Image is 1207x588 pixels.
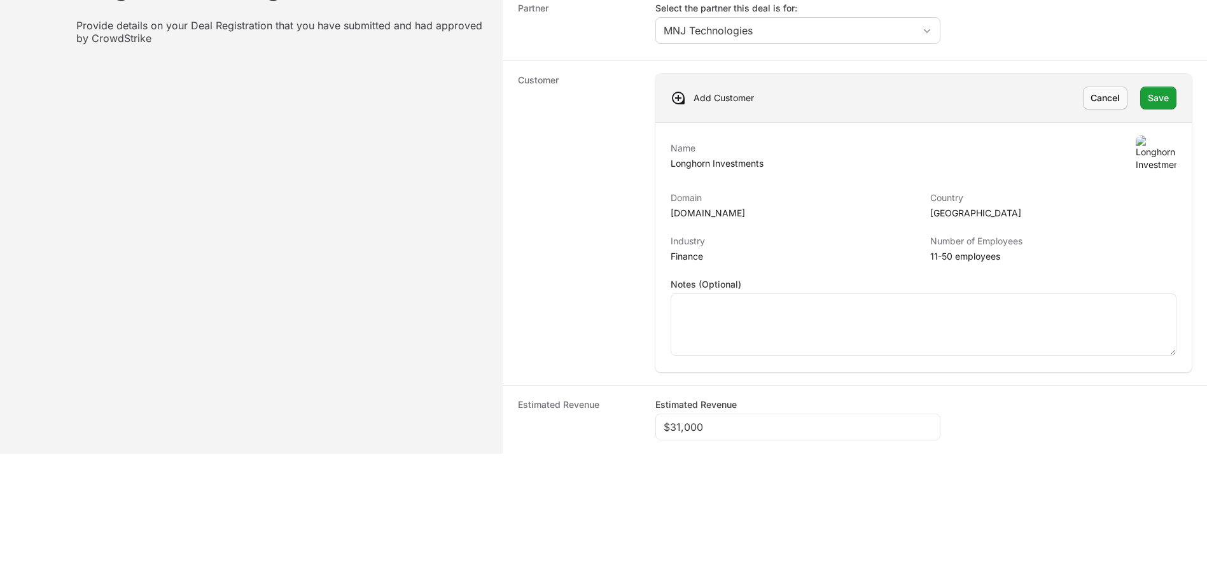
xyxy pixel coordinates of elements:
[1136,136,1176,176] img: Longhorn Investments
[930,192,1176,204] p: Country
[930,235,1176,248] p: Number of Employees
[930,207,1176,220] p: [GEOGRAPHIC_DATA]
[518,74,640,372] dt: Customer
[1083,87,1127,109] button: Cancel
[1140,87,1176,109] button: Save
[655,398,737,411] label: Estimated Revenue
[671,278,1176,291] label: Notes (Optional)
[671,207,917,220] p: [DOMAIN_NAME]
[1091,90,1120,106] span: Cancel
[518,2,640,48] dt: Partner
[671,235,917,248] p: Industry
[671,250,917,263] p: Finance
[671,192,917,204] p: Domain
[671,142,764,155] p: Name
[518,398,640,440] dt: Estimated Revenue
[914,18,940,43] div: Open
[76,19,487,45] p: Provide details on your Deal Registration that you have submitted and had approved by CrowdStrike
[655,2,940,15] label: Select the partner this deal is for:
[664,419,932,435] input: $
[930,250,1176,263] p: 11-50 employees
[694,92,754,104] p: Add Customer
[671,157,764,170] p: Longhorn Investments
[1148,90,1169,106] span: Save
